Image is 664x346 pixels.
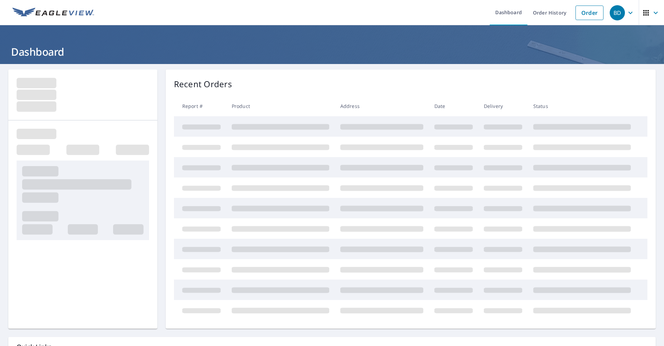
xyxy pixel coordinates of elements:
img: EV Logo [12,8,94,18]
div: BD [610,5,625,20]
th: Date [429,96,478,116]
h1: Dashboard [8,45,656,59]
p: Recent Orders [174,78,232,90]
a: Order [575,6,603,20]
th: Status [528,96,636,116]
th: Address [335,96,429,116]
th: Product [226,96,335,116]
th: Report # [174,96,226,116]
th: Delivery [478,96,528,116]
